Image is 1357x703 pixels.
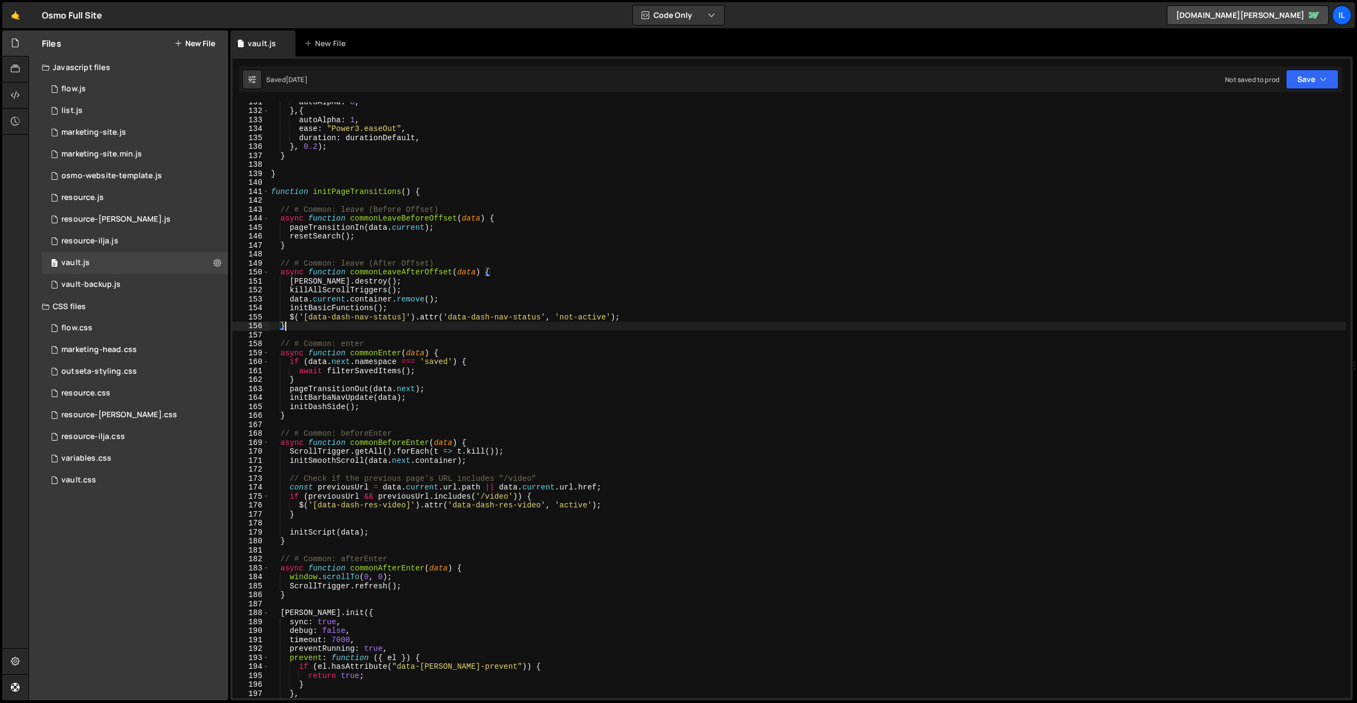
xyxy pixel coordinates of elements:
div: 132 [233,106,269,116]
div: 10598/27499.css [42,361,228,382]
div: 167 [233,420,269,430]
div: 138 [233,160,269,170]
a: 🤙 [2,2,29,28]
div: 10598/26158.js [42,100,228,122]
div: vault.js [248,38,276,49]
button: Code Only [633,5,724,25]
div: 10598/27345.css [42,317,228,339]
div: Javascript files [29,57,228,78]
div: variables.css [61,454,111,463]
div: 10598/27703.css [42,426,228,448]
div: list.js [61,106,83,116]
div: 170 [233,447,269,456]
div: vault.js [61,258,90,268]
div: resource-ilja.css [61,432,125,442]
div: resource-[PERSON_NAME].css [61,410,177,420]
div: 193 [233,654,269,663]
div: 140 [233,178,269,187]
div: 144 [233,214,269,223]
div: 182 [233,555,269,564]
div: 136 [233,142,269,152]
div: 176 [233,501,269,510]
div: 153 [233,295,269,304]
div: 172 [233,465,269,474]
div: 154 [233,304,269,313]
div: marketing-site.min.js [61,149,142,159]
div: 147 [233,241,269,250]
div: 148 [233,250,269,259]
span: 0 [51,260,58,268]
div: 162 [233,375,269,385]
div: 137 [233,152,269,161]
div: 164 [233,393,269,403]
div: 151 [233,277,269,286]
div: CSS files [29,296,228,317]
div: resource.js [61,193,104,203]
div: 196 [233,680,269,689]
div: 131 [233,98,269,107]
div: 10598/25099.css [42,469,228,491]
button: New File [174,39,215,48]
h2: Files [42,37,61,49]
a: Il [1332,5,1352,25]
div: 161 [233,367,269,376]
div: 10598/28175.css [42,339,228,361]
div: 155 [233,313,269,322]
div: 10598/27496.css [42,448,228,469]
div: 152 [233,286,269,295]
div: 139 [233,170,269,179]
div: 141 [233,187,269,197]
div: 178 [233,519,269,528]
div: 10598/28787.js [42,143,228,165]
div: 189 [233,618,269,627]
div: 171 [233,456,269,466]
div: 10598/29018.js [42,165,228,187]
div: 185 [233,582,269,591]
div: 179 [233,528,269,537]
div: 142 [233,196,269,205]
div: resource-[PERSON_NAME].js [61,215,171,224]
div: 165 [233,403,269,412]
div: osmo-website-template.js [61,171,162,181]
div: 133 [233,116,269,125]
div: 197 [233,689,269,699]
div: 10598/27700.js [42,230,228,252]
div: New File [304,38,350,49]
div: vault-backup.js [61,280,121,290]
div: 145 [233,223,269,233]
div: 188 [233,608,269,618]
div: 10598/27344.js [42,78,228,100]
div: resource.css [61,388,110,398]
div: 150 [233,268,269,277]
div: 10598/27702.css [42,404,228,426]
div: 169 [233,438,269,448]
div: 157 [233,331,269,340]
div: 149 [233,259,269,268]
div: flow.css [61,323,92,333]
div: 174 [233,483,269,492]
div: 134 [233,124,269,134]
div: 10598/25101.js [42,274,228,296]
div: 159 [233,349,269,358]
div: Not saved to prod [1225,75,1279,84]
div: [DATE] [286,75,307,84]
button: Save [1286,70,1339,89]
div: 135 [233,134,269,143]
div: Osmo Full Site [42,9,102,22]
div: 177 [233,510,269,519]
div: 175 [233,492,269,501]
div: resource-ilja.js [61,236,118,246]
div: outseta-styling.css [61,367,137,376]
div: 195 [233,671,269,681]
div: 190 [233,626,269,636]
div: vault.css [61,475,96,485]
div: 181 [233,546,269,555]
div: 156 [233,322,269,331]
div: marketing-site.js [61,128,126,137]
div: 10598/27701.js [42,209,228,230]
div: 146 [233,232,269,241]
div: 168 [233,429,269,438]
div: 166 [233,411,269,420]
div: 187 [233,600,269,609]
